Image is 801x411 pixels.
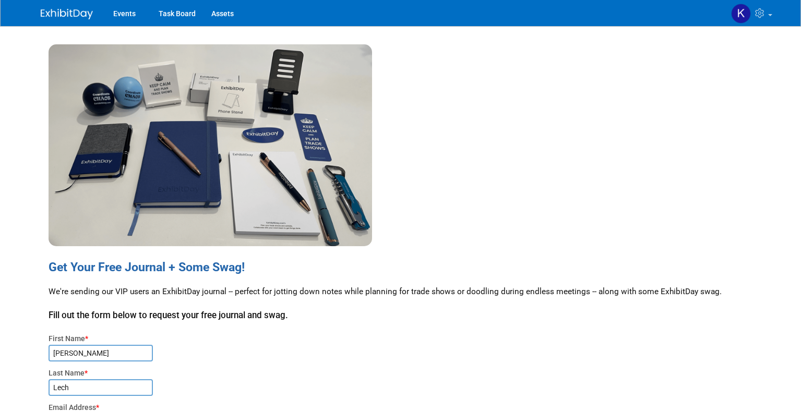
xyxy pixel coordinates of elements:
[49,286,769,325] div: We're sending our VIP users an ExhibitDay journal -- perfect for jotting down notes while plannin...
[41,9,93,19] img: ExhibitDay
[731,4,751,23] img: Kira Lech
[49,309,769,321] div: Fill out the form below to request your free journal and swag.
[49,333,769,344] div: First Name
[49,368,769,378] div: Last Name
[49,44,372,246] img: ExhibitDay Swag
[49,260,245,274] span: Get Your Free Journal + Some Swag!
